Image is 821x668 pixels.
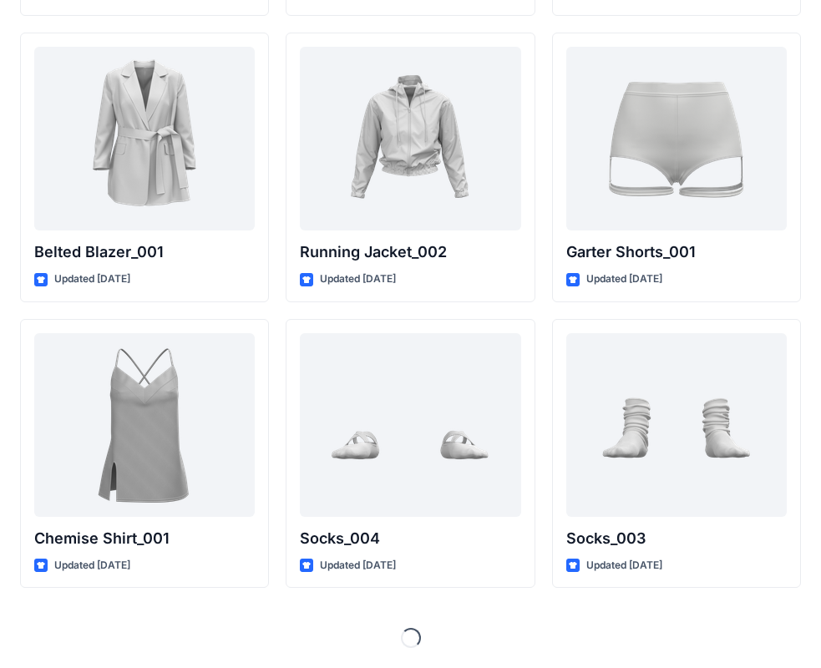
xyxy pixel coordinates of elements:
[300,240,520,264] p: Running Jacket_002
[586,557,662,574] p: Updated [DATE]
[566,47,787,230] a: Garter Shorts_001
[320,557,396,574] p: Updated [DATE]
[34,47,255,230] a: Belted Blazer_001
[566,240,787,264] p: Garter Shorts_001
[320,271,396,288] p: Updated [DATE]
[54,271,130,288] p: Updated [DATE]
[34,333,255,517] a: Chemise Shirt_001
[300,333,520,517] a: Socks_004
[300,47,520,230] a: Running Jacket_002
[54,557,130,574] p: Updated [DATE]
[300,527,520,550] p: Socks_004
[566,527,787,550] p: Socks_003
[566,333,787,517] a: Socks_003
[34,527,255,550] p: Chemise Shirt_001
[586,271,662,288] p: Updated [DATE]
[34,240,255,264] p: Belted Blazer_001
